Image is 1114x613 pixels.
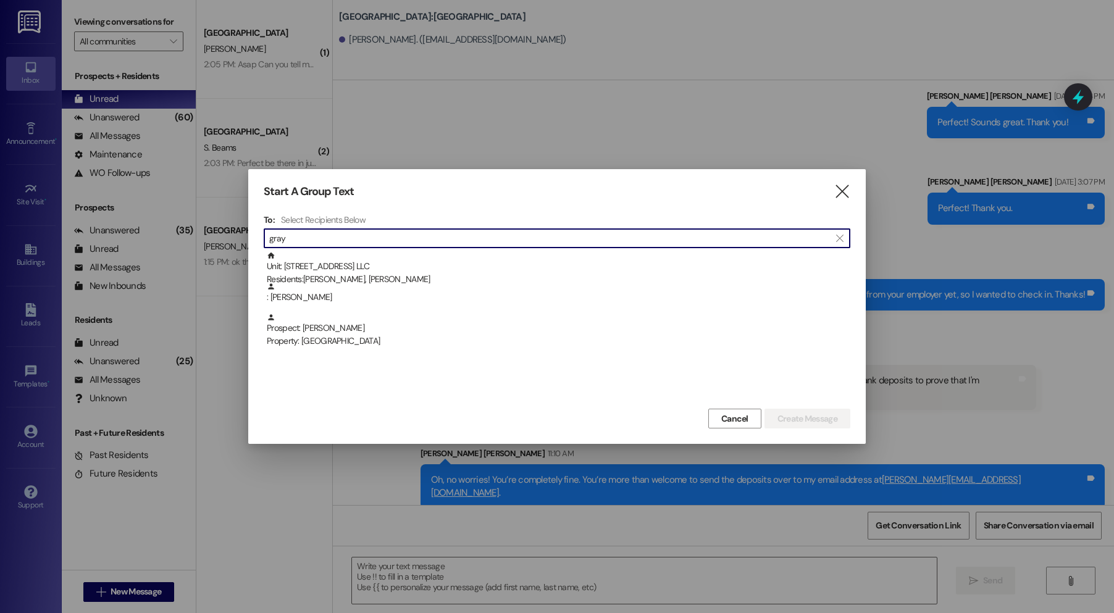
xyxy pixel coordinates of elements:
div: Residents: [PERSON_NAME], [PERSON_NAME] [267,273,850,286]
div: Unit: [STREET_ADDRESS] LLCResidents:[PERSON_NAME], [PERSON_NAME] [264,251,850,282]
input: Search for any contact or apartment [269,230,830,247]
h3: To: [264,214,275,225]
button: Clear text [830,229,850,248]
div: Prospect: [PERSON_NAME] [267,313,850,348]
h3: Start A Group Text [264,185,354,199]
i:  [836,233,843,243]
div: Prospect: [PERSON_NAME]Property: [GEOGRAPHIC_DATA] [264,313,850,344]
div: : [PERSON_NAME] [267,282,850,304]
span: Cancel [721,412,748,425]
i:  [834,185,850,198]
div: : [PERSON_NAME] [264,282,850,313]
button: Cancel [708,409,761,428]
button: Create Message [764,409,850,428]
div: Unit: [STREET_ADDRESS] LLC [267,251,850,286]
span: Create Message [777,412,837,425]
h4: Select Recipients Below [281,214,366,225]
div: Property: [GEOGRAPHIC_DATA] [267,335,850,348]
